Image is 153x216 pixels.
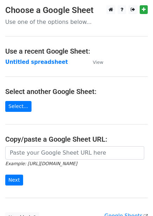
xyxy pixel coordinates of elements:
h4: Select another Google Sheet: [5,87,148,96]
small: View [93,60,103,65]
a: View [86,59,103,65]
p: Use one of the options below... [5,18,148,26]
a: Select... [5,101,32,112]
small: Example: [URL][DOMAIN_NAME] [5,161,77,166]
h4: Use a recent Google Sheet: [5,47,148,55]
h4: Copy/paste a Google Sheet URL: [5,135,148,143]
input: Next [5,175,23,185]
a: Untitled spreadsheet [5,59,68,65]
input: Paste your Google Sheet URL here [5,146,144,160]
h3: Choose a Google Sheet [5,5,148,15]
